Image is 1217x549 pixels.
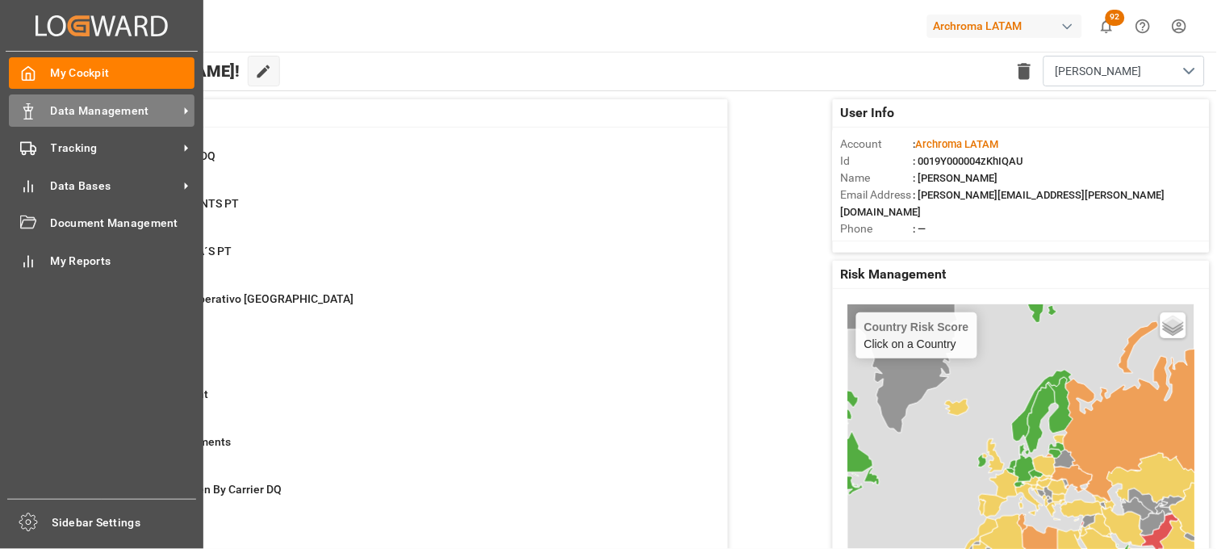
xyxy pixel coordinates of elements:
a: 144TransshipmentContainer Schema [82,338,708,372]
span: Document Management [51,215,195,232]
span: 92 [1106,10,1125,26]
span: : [914,138,999,150]
span: Tracking [51,140,178,157]
button: open menu [1043,56,1205,86]
span: : Shipper [914,240,954,252]
span: Phone [841,220,914,237]
span: Sidebar Settings [52,514,197,531]
span: My Reports [51,253,195,270]
span: Seguimiento Operativo [GEOGRAPHIC_DATA] [123,292,353,305]
a: 11CAMBIO DE ETA´S PTContainer Schema [82,243,708,277]
span: Data Bases [51,178,178,195]
a: 0Events Not Given By Carrier DQContainer Schema [82,481,708,515]
button: show 92 new notifications [1089,8,1125,44]
h4: Country Risk Score [864,321,969,333]
span: Archroma LATAM [916,138,999,150]
div: Click on a Country [864,321,969,350]
a: 58Escalated ShipmentsContainer Schema [82,434,708,467]
a: 0Customer AvientContainer Schema [82,386,708,420]
span: : [PERSON_NAME][EMAIL_ADDRESS][PERSON_NAME][DOMAIN_NAME] [841,189,1165,218]
span: My Cockpit [51,65,195,82]
a: My Reports [9,245,194,276]
span: : 0019Y000004zKhIQAU [914,155,1024,167]
span: Account Type [841,237,914,254]
div: Archroma LATAM [927,15,1082,38]
span: Hello [PERSON_NAME]! [66,56,240,86]
a: 41New Creations DQContainer Schema [82,148,708,182]
span: Data Management [51,103,178,119]
a: Layers [1161,312,1186,338]
span: : — [914,223,926,235]
span: Name [841,170,914,186]
span: Account [841,136,914,153]
span: Id [841,153,914,170]
a: 231Seguimiento Operativo [GEOGRAPHIC_DATA]Container Schema [82,291,708,325]
span: Email Address [841,186,914,203]
a: 22TRANSSHIPMENTS PTContainer Schema [82,195,708,229]
a: Document Management [9,207,194,239]
span: User Info [841,103,895,123]
button: Archroma LATAM [927,10,1089,41]
span: : [PERSON_NAME] [914,172,998,184]
span: Risk Management [841,265,947,284]
span: [PERSON_NAME] [1056,63,1142,80]
a: My Cockpit [9,57,194,89]
button: Help Center [1125,8,1161,44]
